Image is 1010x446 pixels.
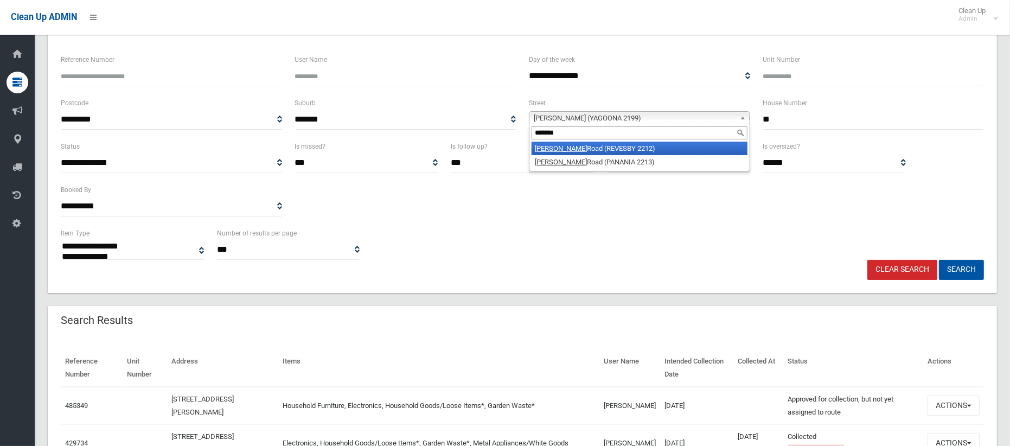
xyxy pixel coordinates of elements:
[217,227,297,239] label: Number of results per page
[171,395,234,416] a: [STREET_ADDRESS][PERSON_NAME]
[529,97,546,109] label: Street
[61,227,90,239] label: Item Type
[535,144,587,152] em: [PERSON_NAME]
[167,349,278,387] th: Address
[763,141,800,152] label: Is oversized?
[532,155,747,169] li: Road (PANANIA 2213)
[734,349,783,387] th: Collected At
[295,97,316,109] label: Suburb
[295,141,326,152] label: Is missed?
[123,349,167,387] th: Unit Number
[529,54,575,66] label: Day of the week
[783,349,923,387] th: Status
[61,141,80,152] label: Status
[278,387,599,425] td: Household Furniture, Electronics, Household Goods/Loose Items*, Garden Waste*
[535,158,587,166] em: [PERSON_NAME]
[61,184,91,196] label: Booked By
[763,54,801,66] label: Unit Number
[928,396,980,416] button: Actions
[939,260,984,280] button: Search
[867,260,937,280] a: Clear Search
[660,349,733,387] th: Intended Collection Date
[451,141,488,152] label: Is follow up?
[660,387,733,425] td: [DATE]
[923,349,984,387] th: Actions
[11,12,77,22] span: Clean Up ADMIN
[953,7,996,23] span: Clean Up
[295,54,328,66] label: User Name
[599,387,660,425] td: [PERSON_NAME]
[783,387,923,425] td: Approved for collection, but not yet assigned to route
[65,402,88,410] a: 485349
[763,97,808,109] label: House Number
[958,15,986,23] small: Admin
[532,142,747,155] li: Road (REVESBY 2212)
[278,349,599,387] th: Items
[61,349,123,387] th: Reference Number
[534,112,736,125] span: [PERSON_NAME] (YAGOONA 2199)
[61,97,88,109] label: Postcode
[61,54,114,66] label: Reference Number
[599,349,660,387] th: User Name
[48,310,146,331] header: Search Results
